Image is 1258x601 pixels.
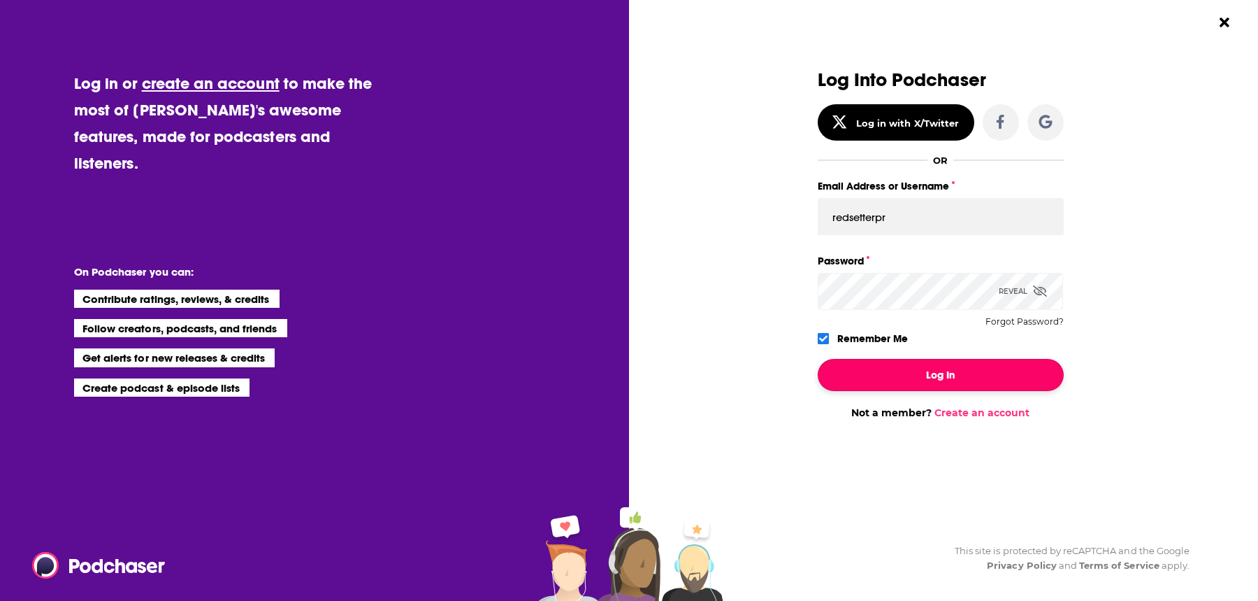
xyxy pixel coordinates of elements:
div: OR [933,155,948,166]
button: Log in with X/Twitter [818,104,974,141]
label: Email Address or Username [818,177,1064,195]
a: Create an account [934,406,1029,419]
li: Get alerts for new releases & credits [74,348,275,367]
img: Podchaser - Follow, Share and Rate Podcasts [32,552,166,579]
a: create an account [142,73,280,93]
li: Contribute ratings, reviews, & credits [74,290,280,308]
a: Terms of Service [1079,560,1159,571]
label: Password [818,252,1064,270]
a: Privacy Policy [987,560,1057,571]
input: Email Address or Username [818,198,1064,236]
button: Log In [818,359,1064,391]
div: Reveal [999,273,1047,310]
label: Remember Me [837,330,908,348]
div: Not a member? [818,406,1064,419]
li: On Podchaser you can: [74,265,354,278]
button: Forgot Password? [985,317,1064,327]
a: Podchaser - Follow, Share and Rate Podcasts [32,552,155,579]
li: Follow creators, podcasts, and friends [74,319,287,337]
button: Close Button [1211,9,1238,36]
div: Log in with X/Twitter [856,118,959,129]
div: This site is protected by reCAPTCHA and the Google and apply. [943,544,1190,573]
h3: Log Into Podchaser [818,70,1064,90]
li: Create podcast & episode lists [74,379,250,397]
